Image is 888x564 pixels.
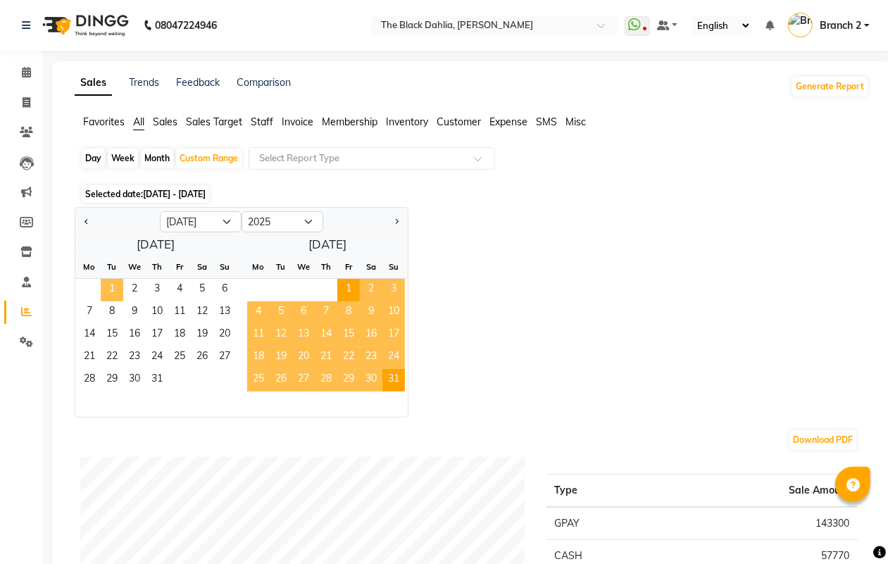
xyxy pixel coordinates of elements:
span: 23 [123,346,146,369]
div: Monday, August 18, 2025 [247,346,270,369]
span: 17 [382,324,405,346]
a: Trends [129,76,159,89]
span: 29 [337,369,360,391]
a: Sales [75,70,112,96]
div: Thursday, August 28, 2025 [315,369,337,391]
span: Sales Target [186,115,242,128]
div: Friday, August 8, 2025 [337,301,360,324]
div: Friday, August 29, 2025 [337,369,360,391]
span: 18 [168,324,191,346]
span: 31 [146,369,168,391]
b: 08047224946 [155,6,217,45]
span: 28 [315,369,337,391]
span: 18 [247,346,270,369]
span: 5 [270,301,292,324]
div: Friday, July 25, 2025 [168,346,191,369]
div: Thursday, August 7, 2025 [315,301,337,324]
span: Staff [251,115,273,128]
button: Generate Report [792,77,868,96]
div: Sunday, July 13, 2025 [213,301,236,324]
span: 25 [168,346,191,369]
span: 11 [247,324,270,346]
div: Tu [270,256,292,278]
div: Tuesday, July 29, 2025 [101,369,123,391]
div: Saturday, July 26, 2025 [191,346,213,369]
div: We [292,256,315,278]
span: 26 [191,346,213,369]
span: 14 [78,324,101,346]
span: Branch 2 [820,18,861,33]
div: Monday, August 4, 2025 [247,301,270,324]
span: 13 [213,301,236,324]
div: Su [382,256,405,278]
div: Sa [360,256,382,278]
span: 25 [247,369,270,391]
span: Selected date: [82,185,209,203]
div: Monday, July 14, 2025 [78,324,101,346]
img: logo [36,6,132,45]
div: Saturday, July 5, 2025 [191,279,213,301]
span: 16 [360,324,382,346]
span: 12 [191,301,213,324]
span: 30 [360,369,382,391]
div: Thursday, August 14, 2025 [315,324,337,346]
span: 10 [146,301,168,324]
span: 3 [146,279,168,301]
span: 26 [270,369,292,391]
div: Saturday, August 2, 2025 [360,279,382,301]
div: Week [108,149,138,168]
div: Sunday, August 17, 2025 [382,324,405,346]
span: 8 [101,301,123,324]
button: Next month [391,211,402,233]
a: Comparison [237,76,291,89]
div: Thursday, August 21, 2025 [315,346,337,369]
div: Month [141,149,173,168]
span: 17 [146,324,168,346]
div: Thursday, July 17, 2025 [146,324,168,346]
span: 27 [213,346,236,369]
div: Fr [168,256,191,278]
div: Thursday, July 3, 2025 [146,279,168,301]
select: Select month [160,211,242,232]
span: 12 [270,324,292,346]
span: All [133,115,144,128]
span: 6 [213,279,236,301]
span: 1 [337,279,360,301]
div: Tuesday, August 19, 2025 [270,346,292,369]
div: Friday, August 15, 2025 [337,324,360,346]
div: Sunday, July 6, 2025 [213,279,236,301]
div: Day [82,149,105,168]
div: Monday, July 21, 2025 [78,346,101,369]
span: 1 [101,279,123,301]
span: 10 [382,301,405,324]
div: Su [213,256,236,278]
div: Sunday, August 31, 2025 [382,369,405,391]
div: Tuesday, August 5, 2025 [270,301,292,324]
div: Custom Range [176,149,242,168]
span: 11 [168,301,191,324]
span: 15 [337,324,360,346]
span: SMS [536,115,557,128]
div: We [123,256,146,278]
div: Saturday, August 16, 2025 [360,324,382,346]
div: Saturday, August 30, 2025 [360,369,382,391]
button: Previous month [81,211,92,233]
div: Sunday, July 20, 2025 [213,324,236,346]
span: 3 [382,279,405,301]
span: 22 [337,346,360,369]
span: 20 [292,346,315,369]
div: Wednesday, July 30, 2025 [123,369,146,391]
span: 16 [123,324,146,346]
div: Sa [191,256,213,278]
div: Sunday, August 10, 2025 [382,301,405,324]
div: Monday, August 25, 2025 [247,369,270,391]
span: 21 [78,346,101,369]
div: Wednesday, July 16, 2025 [123,324,146,346]
a: Feedback [176,76,220,89]
div: Wednesday, August 6, 2025 [292,301,315,324]
td: GPAY [546,507,680,540]
th: Type [546,475,680,508]
div: Tuesday, August 26, 2025 [270,369,292,391]
span: 27 [292,369,315,391]
div: Sunday, August 3, 2025 [382,279,405,301]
